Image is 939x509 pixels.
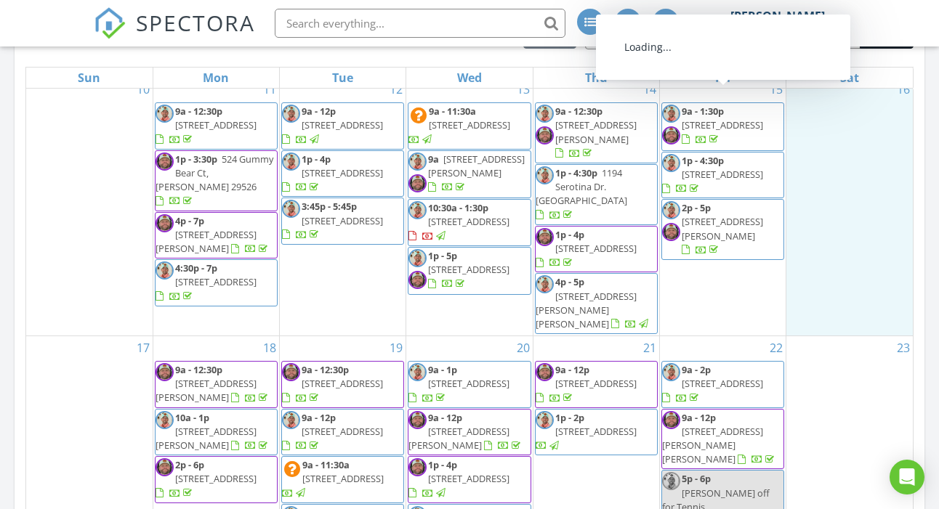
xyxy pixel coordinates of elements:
[555,377,637,390] span: [STREET_ADDRESS]
[408,201,509,242] a: 10:30a - 1:30p [STREET_ADDRESS]
[281,150,404,198] a: 1p - 4p [STREET_ADDRESS]
[329,68,356,88] a: Tuesday
[662,154,763,195] a: 1p - 4:30p [STREET_ADDRESS]
[536,166,627,207] span: 1194 Serotina Dr. [GEOGRAPHIC_DATA]
[661,409,784,470] a: 9a - 12p [STREET_ADDRESS][PERSON_NAME][PERSON_NAME]
[662,411,777,466] a: 9a - 12p [STREET_ADDRESS][PERSON_NAME][PERSON_NAME]
[428,201,488,214] span: 10:30a - 1:30p
[302,166,383,179] span: [STREET_ADDRESS]
[408,249,427,267] img: screen_shot_20220524_at_8.15.57_am.png
[156,214,270,255] a: 4p - 7p [STREET_ADDRESS][PERSON_NAME]
[662,472,680,490] img: screen_shot_20220524_at_8.15.57_am.png
[408,199,531,246] a: 10:30a - 1:30p [STREET_ADDRESS]
[661,361,784,408] a: 9a - 2p [STREET_ADDRESS]
[536,411,637,452] a: 1p - 2p [STREET_ADDRESS]
[302,152,331,166] span: 1p - 4p
[387,78,406,101] a: Go to August 12, 2025
[275,9,565,38] input: Search everything...
[428,363,457,376] span: 9a - 1p
[662,363,680,381] img: screen_shot_20220524_at_8.15.57_am.png
[555,425,637,438] span: [STREET_ADDRESS]
[408,102,531,150] a: 9a - 11:30a [STREET_ADDRESS]
[282,200,383,240] a: 3:45p - 5:45p [STREET_ADDRESS]
[662,126,680,144] img: img_1704.jpeg
[661,102,784,150] a: 9a - 1:30p [STREET_ADDRESS]
[175,458,204,471] span: 2p - 6p
[282,411,300,429] img: screen_shot_20220524_at_8.15.57_am.png
[156,105,174,123] img: screen_shot_20220524_at_8.15.57_am.png
[282,152,383,193] a: 1p - 4p [STREET_ADDRESS]
[387,336,406,359] a: Go to August 19, 2025
[302,411,336,424] span: 9a - 12p
[408,150,531,198] a: 9a [STREET_ADDRESS][PERSON_NAME]
[260,78,279,101] a: Go to August 11, 2025
[302,363,349,376] span: 9a - 12:30p
[429,105,476,118] span: 9a - 11:30a
[555,105,637,160] a: 9a - 12:30p [STREET_ADDRESS][PERSON_NAME]
[156,411,174,429] img: screen_shot_20220524_at_8.15.57_am.png
[536,105,554,123] img: screen_shot_20220524_at_8.15.57_am.png
[134,78,153,101] a: Go to August 10, 2025
[156,363,270,404] a: 9a - 12:30p [STREET_ADDRESS][PERSON_NAME]
[260,336,279,359] a: Go to August 18, 2025
[662,223,680,241] img: img_1704.jpeg
[94,7,126,39] img: The Best Home Inspection Software - Spectora
[175,472,257,485] span: [STREET_ADDRESS]
[555,363,589,376] span: 9a - 12p
[281,198,404,245] a: 3:45p - 5:45p [STREET_ADDRESS]
[894,336,913,359] a: Go to August 23, 2025
[408,458,509,499] a: 1p - 4p [STREET_ADDRESS]
[555,105,603,118] span: 9a - 12:30p
[536,363,637,404] a: 9a - 12p [STREET_ADDRESS]
[156,363,174,381] img: img_1704.jpeg
[555,411,584,424] span: 1p - 2p
[662,363,763,404] a: 9a - 2p [STREET_ADDRESS]
[535,102,658,163] a: 9a - 12:30p [STREET_ADDRESS][PERSON_NAME]
[282,458,384,499] a: 9a - 11:30a [STREET_ADDRESS]
[682,363,711,376] span: 9a - 2p
[555,118,637,145] span: [STREET_ADDRESS][PERSON_NAME]
[408,152,427,171] img: screen_shot_20220524_at_8.15.57_am.png
[302,105,336,118] span: 9a - 12p
[428,263,509,276] span: [STREET_ADDRESS]
[662,425,763,465] span: [STREET_ADDRESS][PERSON_NAME][PERSON_NAME]
[282,363,300,381] img: img_1704.jpeg
[454,68,485,88] a: Wednesday
[682,201,711,214] span: 2p - 5p
[690,23,836,38] div: Palmetto Property Inspections
[682,168,763,181] span: [STREET_ADDRESS]
[94,20,255,50] a: SPECTORA
[302,200,357,213] span: 3:45p - 5:45p
[428,249,509,290] a: 1p - 5p [STREET_ADDRESS]
[156,458,257,499] a: 2p - 6p [STREET_ADDRESS]
[682,105,724,118] span: 9a - 1:30p
[730,9,825,23] div: [PERSON_NAME]
[155,456,278,503] a: 2p - 6p [STREET_ADDRESS]
[640,78,659,101] a: Go to August 14, 2025
[134,336,153,359] a: Go to August 17, 2025
[536,363,554,381] img: img_1704.jpeg
[156,228,257,255] span: [STREET_ADDRESS][PERSON_NAME]
[408,363,509,404] a: 9a - 1p [STREET_ADDRESS]
[662,201,680,219] img: screen_shot_20220524_at_8.15.57_am.png
[535,226,658,273] a: 1p - 4p [STREET_ADDRESS]
[428,152,525,193] a: 9a [STREET_ADDRESS][PERSON_NAME]
[282,152,300,171] img: screen_shot_20220524_at_8.15.57_am.png
[428,152,439,166] span: 9a
[536,126,554,144] img: img_1704.jpeg
[659,78,786,336] td: Go to August 15, 2025
[662,154,680,172] img: screen_shot_20220524_at_8.15.57_am.png
[536,166,554,184] img: screen_shot_20220524_at_8.15.57_am.png
[153,78,279,336] td: Go to August 11, 2025
[408,361,531,408] a: 9a - 1p [STREET_ADDRESS]
[282,105,383,145] a: 9a - 12p [STREET_ADDRESS]
[640,336,659,359] a: Go to August 21, 2025
[533,78,659,336] td: Go to August 14, 2025
[175,118,257,131] span: [STREET_ADDRESS]
[555,242,637,255] span: [STREET_ADDRESS]
[514,336,533,359] a: Go to August 20, 2025
[155,102,278,150] a: 9a - 12:30p [STREET_ADDRESS]
[662,105,680,123] img: screen_shot_20220524_at_8.15.57_am.png
[408,411,427,429] img: img_1704.jpeg
[536,275,650,330] a: 4p - 5p [STREET_ADDRESS][PERSON_NAME][PERSON_NAME]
